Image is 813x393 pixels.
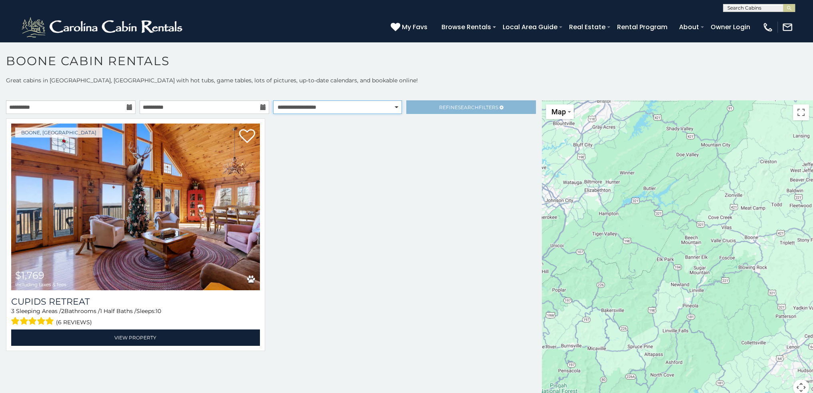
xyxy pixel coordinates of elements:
[762,22,773,33] img: phone-regular-white.png
[56,317,92,327] span: (6 reviews)
[11,307,260,327] div: Sleeping Areas / Bathrooms / Sleeps:
[11,307,14,315] span: 3
[61,307,64,315] span: 2
[15,269,44,281] span: $1,769
[391,22,429,32] a: My Favs
[793,104,809,120] button: Toggle fullscreen view
[100,307,136,315] span: 1 Half Baths /
[11,296,260,307] a: Cupids Retreat
[458,104,479,110] span: Search
[613,20,671,34] a: Rental Program
[707,20,754,34] a: Owner Login
[11,124,260,290] img: Cupids Retreat
[437,20,495,34] a: Browse Rentals
[20,15,186,39] img: White-1-2.png
[402,22,427,32] span: My Favs
[156,307,161,315] span: 10
[11,124,260,290] a: Cupids Retreat $1,769 including taxes & fees
[15,282,66,287] span: including taxes & fees
[11,329,260,346] a: View Property
[406,100,536,114] a: RefineSearchFilters
[499,20,561,34] a: Local Area Guide
[546,104,574,119] button: Change map style
[675,20,703,34] a: About
[439,104,498,110] span: Refine Filters
[782,22,793,33] img: mail-regular-white.png
[565,20,609,34] a: Real Estate
[551,108,566,116] span: Map
[15,128,102,138] a: Boone, [GEOGRAPHIC_DATA]
[239,128,255,145] a: Add to favorites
